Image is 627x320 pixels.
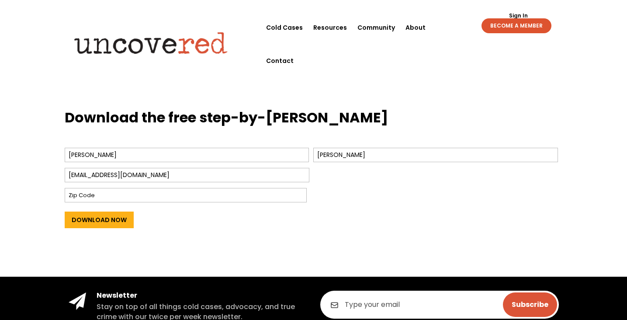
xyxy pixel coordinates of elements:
[65,168,309,182] input: Email
[313,148,558,162] input: Last Name
[482,18,551,33] a: BECOME A MEMBER
[504,13,533,18] a: Sign In
[320,291,559,319] input: Type your email
[357,11,395,44] a: Community
[65,108,563,132] h3: Download the free step-by-[PERSON_NAME]
[405,11,426,44] a: About
[266,11,303,44] a: Cold Cases
[65,148,309,162] input: First Name
[67,26,235,60] img: Uncovered logo
[65,212,134,228] input: Download Now
[65,188,307,202] input: Zip Code
[97,291,307,300] h4: Newsletter
[266,44,294,77] a: Contact
[503,292,557,317] input: Subscribe
[313,11,347,44] a: Resources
